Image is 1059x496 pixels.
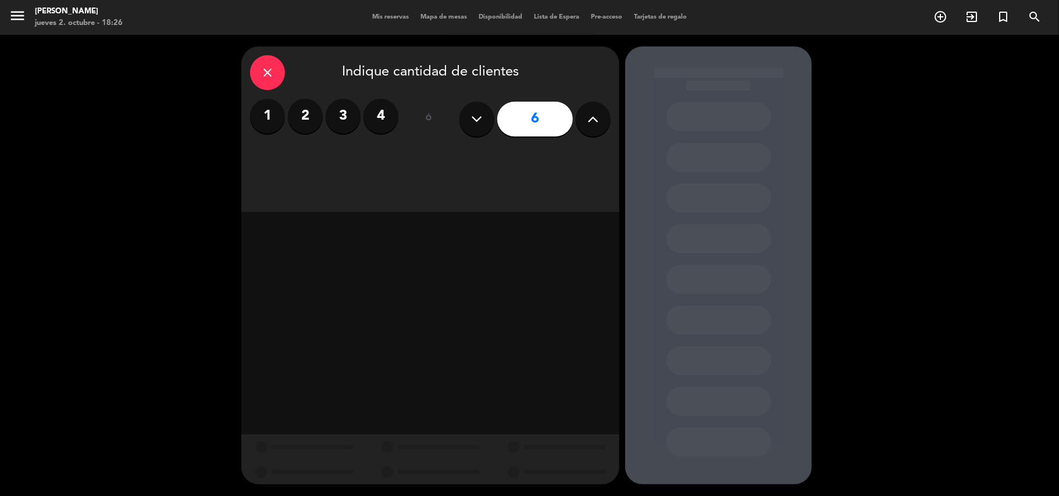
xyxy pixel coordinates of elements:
div: ó [410,99,448,139]
span: Mis reservas [366,14,415,20]
label: 1 [250,99,285,134]
span: Disponibilidad [473,14,528,20]
i: search [1028,10,1042,24]
div: Indique cantidad de clientes [250,55,611,90]
span: Mapa de mesas [415,14,473,20]
label: 4 [363,99,398,134]
span: Lista de Espera [528,14,585,20]
button: menu [9,7,26,28]
i: turned_in_not [996,10,1010,24]
i: close [261,66,274,80]
i: exit_to_app [965,10,979,24]
i: menu [9,7,26,24]
label: 2 [288,99,323,134]
i: add_circle_outline [933,10,947,24]
div: jueves 2. octubre - 18:26 [35,17,123,29]
label: 3 [326,99,361,134]
span: Pre-acceso [585,14,628,20]
span: Tarjetas de regalo [628,14,693,20]
div: [PERSON_NAME] [35,6,123,17]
